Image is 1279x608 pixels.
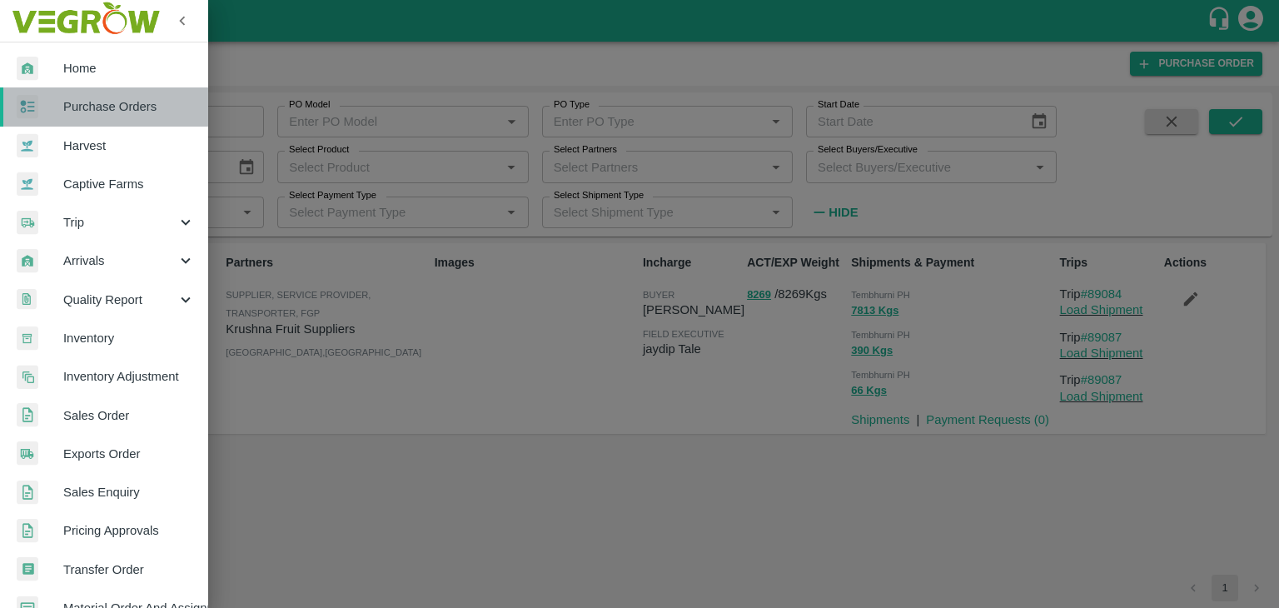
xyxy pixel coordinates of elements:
img: inventory [17,365,38,389]
img: harvest [17,172,38,197]
img: whTransfer [17,557,38,581]
img: reciept [17,95,38,119]
span: Quality Report [63,291,177,309]
span: Transfer Order [63,561,195,579]
img: whArrival [17,249,38,273]
img: sales [17,403,38,427]
span: Sales Enquiry [63,483,195,501]
span: Home [63,59,195,77]
img: sales [17,481,38,505]
img: shipments [17,441,38,466]
img: qualityReport [17,289,37,310]
span: Harvest [63,137,195,155]
span: Exports Order [63,445,195,463]
span: Trip [63,213,177,232]
img: delivery [17,211,38,235]
span: Sales Order [63,406,195,425]
img: sales [17,519,38,543]
span: Inventory Adjustment [63,367,195,386]
img: harvest [17,133,38,158]
span: Pricing Approvals [63,521,195,540]
span: Arrivals [63,252,177,270]
img: whInventory [17,326,38,351]
span: Inventory [63,329,195,347]
img: whArrival [17,57,38,81]
span: Purchase Orders [63,97,195,116]
span: Captive Farms [63,175,195,193]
